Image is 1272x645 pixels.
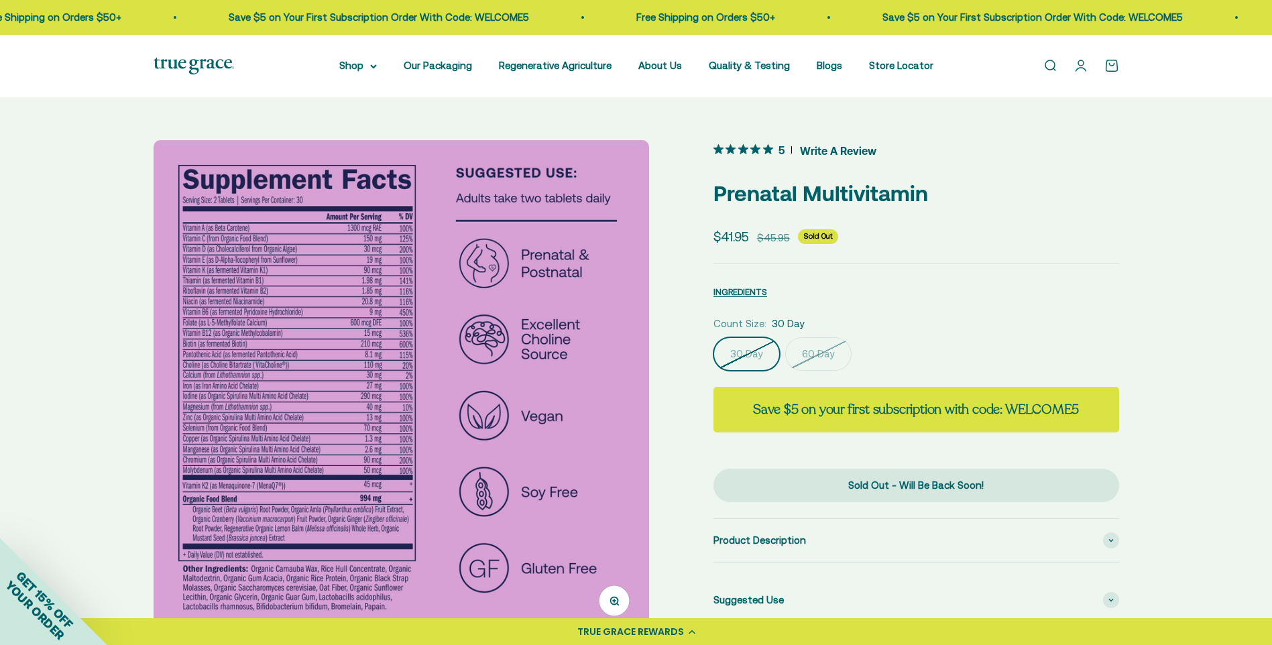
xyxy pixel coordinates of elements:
[713,287,767,297] span: INGREDIENTS
[713,284,767,300] button: INGREDIENTS
[339,58,377,74] summary: Shop
[817,60,842,71] a: Blogs
[404,60,472,71] a: Our Packaging
[229,9,529,25] p: Save $5 on Your First Subscription Order With Code: WELCOME5
[757,230,790,246] compare-at-price: $45.95
[713,519,1119,562] summary: Product Description
[800,140,876,160] span: Write A Review
[713,579,1119,622] summary: Suggested Use
[869,60,933,71] a: Store Locator
[709,60,790,71] a: Quality & Testing
[882,9,1183,25] p: Save $5 on Your First Subscription Order With Code: WELCOME5
[713,316,766,332] legend: Count Size:
[713,227,749,247] sale-price: $41.95
[713,140,876,160] button: 5 out 5 stars rating in total 4 reviews. Jump to reviews.
[740,477,1092,493] div: Sold Out - Will Be Back Soon!
[753,400,1079,418] strong: Save $5 on your first subscription with code: WELCOME5
[499,60,612,71] a: Regenerative Agriculture
[713,469,1119,502] button: Sold Out - Will Be Back Soon!
[577,625,684,639] div: TRUE GRACE REWARDS
[13,569,76,631] span: GET 15% OFF
[772,316,805,332] span: 30 Day
[3,578,67,642] span: YOUR ORDER
[713,176,1119,211] p: Prenatal Multivitamin
[778,142,785,156] span: 5
[713,532,806,548] span: Product Description
[798,229,838,244] sold-out-badge: Sold Out
[638,60,682,71] a: About Us
[713,592,784,608] span: Suggested Use
[154,140,649,636] img: Prenatal & Postnatal Excellent Choline Source Vegan Soy Free Gluten Free
[636,11,775,23] a: Free Shipping on Orders $50+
